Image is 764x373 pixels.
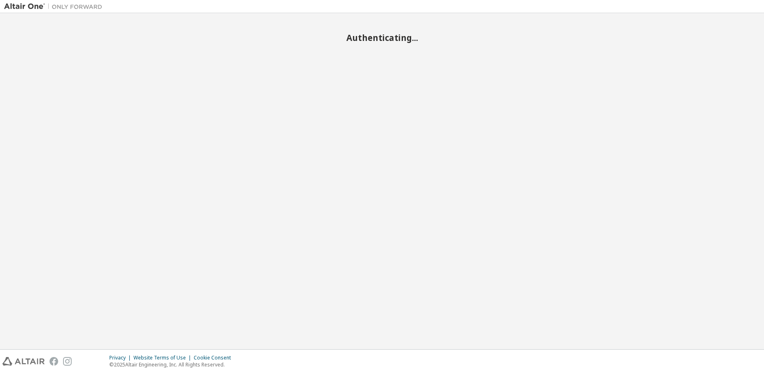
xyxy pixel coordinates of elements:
[63,357,72,366] img: instagram.svg
[133,355,194,361] div: Website Terms of Use
[194,355,236,361] div: Cookie Consent
[4,2,106,11] img: Altair One
[109,355,133,361] div: Privacy
[50,357,58,366] img: facebook.svg
[4,32,760,43] h2: Authenticating...
[109,361,236,368] p: © 2025 Altair Engineering, Inc. All Rights Reserved.
[2,357,45,366] img: altair_logo.svg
